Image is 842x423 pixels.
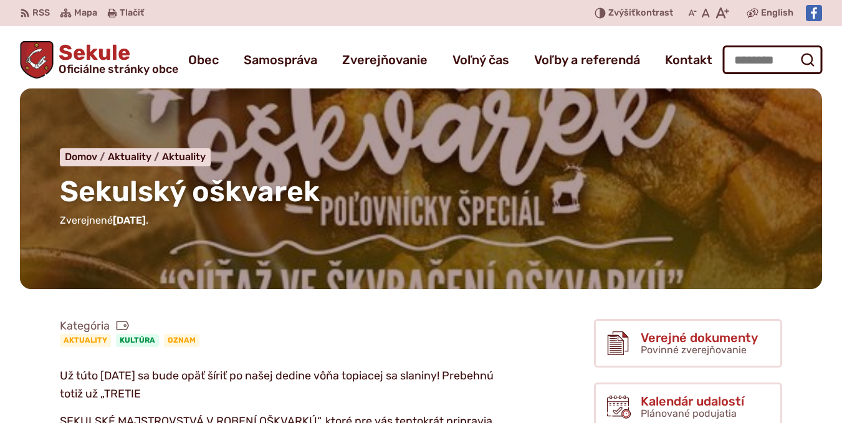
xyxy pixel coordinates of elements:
[162,151,206,163] a: Aktuality
[65,151,97,163] span: Domov
[758,6,796,21] a: English
[60,174,320,209] span: Sekulský oškvarek
[65,151,108,163] a: Domov
[641,331,758,345] span: Verejné dokumenty
[108,151,151,163] span: Aktuality
[116,334,159,346] a: Kultúra
[665,42,712,77] a: Kontakt
[20,41,54,78] img: Prejsť na domovskú stránku
[188,42,219,77] a: Obec
[608,7,636,18] span: Zvýšiť
[60,212,782,229] p: Zverejnené .
[54,42,178,75] span: Sekule
[59,64,178,75] span: Oficiálne stránky obce
[164,334,199,346] a: Oznam
[806,5,822,21] img: Prejsť na Facebook stránku
[60,367,502,404] p: Už túto [DATE] sa bude opäť šíriť po našej dedine vôňa topiacej sa slaniny! Prebehnú totiž už „TR...
[534,42,640,77] a: Voľby a referendá
[60,334,111,346] a: Aktuality
[641,344,747,356] span: Povinné zverejňovanie
[113,214,146,226] span: [DATE]
[641,407,737,419] span: Plánované podujatia
[594,319,782,368] a: Verejné dokumenty Povinné zverejňovanie
[452,42,509,77] a: Voľný čas
[32,6,50,21] span: RSS
[60,319,204,333] span: Kategória
[761,6,793,21] span: English
[120,8,144,19] span: Tlačiť
[108,151,162,163] a: Aktuality
[20,41,178,78] a: Logo Sekule, prejsť na domovskú stránku.
[74,6,97,21] span: Mapa
[244,42,317,77] a: Samospráva
[608,8,673,19] span: kontrast
[342,42,428,77] a: Zverejňovanie
[641,394,744,408] span: Kalendár udalostí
